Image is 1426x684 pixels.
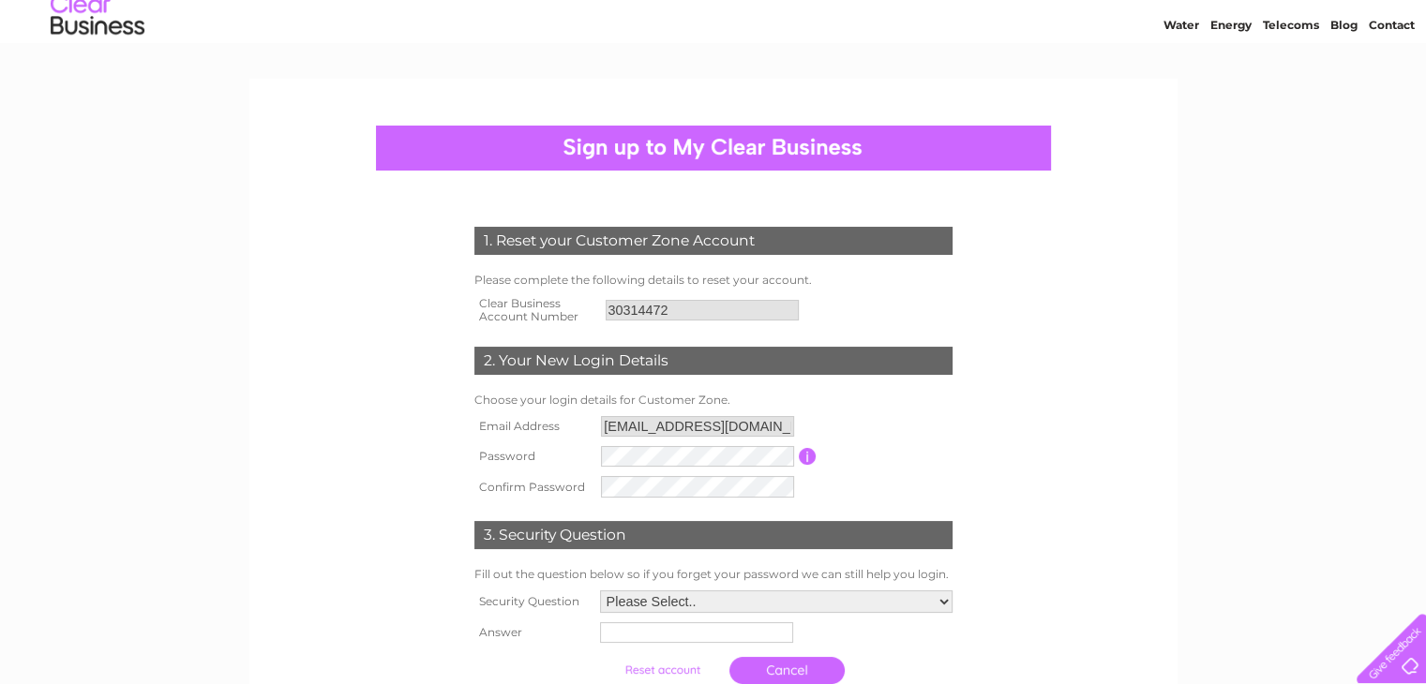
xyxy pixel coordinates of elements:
[1369,80,1415,94] a: Contact
[271,10,1157,91] div: Clear Business is a trading name of Verastar Limited (registered in [GEOGRAPHIC_DATA] No. 3667643...
[474,347,953,375] div: 2. Your New Login Details
[470,563,957,586] td: Fill out the question below so if you forget your password we can still help you login.
[474,521,953,549] div: 3. Security Question
[799,448,817,465] input: Information
[470,411,597,441] th: Email Address
[470,291,601,329] th: Clear Business Account Number
[1073,9,1202,33] a: 0333 014 3131
[470,586,595,617] th: Security Question
[729,657,845,684] a: Cancel
[474,227,953,255] div: 1. Reset your Customer Zone Account
[1210,80,1252,94] a: Energy
[1163,80,1199,94] a: Water
[470,471,597,501] th: Confirm Password
[1330,80,1358,94] a: Blog
[470,617,595,647] th: Answer
[470,269,957,291] td: Please complete the following details to reset your account.
[605,657,720,683] input: Submit
[470,389,957,411] td: Choose your login details for Customer Zone.
[470,441,597,471] th: Password
[1263,80,1319,94] a: Telecoms
[50,49,145,106] img: logo.png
